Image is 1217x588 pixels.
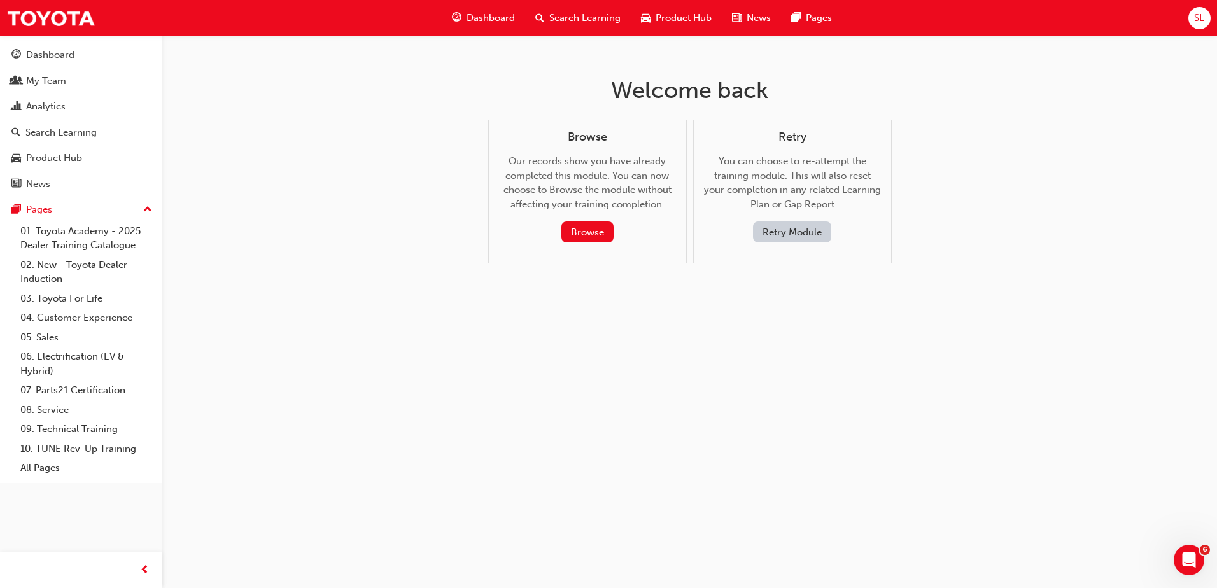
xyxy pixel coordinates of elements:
[15,419,157,439] a: 09. Technical Training
[26,99,66,114] div: Analytics
[25,125,97,140] div: Search Learning
[11,101,21,113] span: chart-icon
[11,50,21,61] span: guage-icon
[467,11,515,25] span: Dashboard
[1188,7,1211,29] button: SL
[732,10,742,26] span: news-icon
[15,381,157,400] a: 07. Parts21 Certification
[15,255,157,289] a: 02. New - Toyota Dealer Induction
[26,177,50,192] div: News
[747,11,771,25] span: News
[442,5,525,31] a: guage-iconDashboard
[704,130,881,144] h4: Retry
[499,130,676,144] h4: Browse
[15,328,157,347] a: 05. Sales
[704,130,881,243] div: You can choose to re-attempt the training module. This will also reset your completion in any rel...
[452,10,461,26] span: guage-icon
[15,221,157,255] a: 01. Toyota Academy - 2025 Dealer Training Catalogue
[140,563,150,578] span: prev-icon
[656,11,712,25] span: Product Hub
[781,5,842,31] a: pages-iconPages
[1200,545,1210,555] span: 6
[5,41,157,198] button: DashboardMy TeamAnalyticsSearch LearningProduct HubNews
[26,151,82,165] div: Product Hub
[15,400,157,420] a: 08. Service
[11,153,21,164] span: car-icon
[1174,545,1204,575] iframe: Intercom live chat
[5,121,157,144] a: Search Learning
[15,347,157,381] a: 06. Electrification (EV & Hybrid)
[143,202,152,218] span: up-icon
[5,198,157,221] button: Pages
[549,11,621,25] span: Search Learning
[11,179,21,190] span: news-icon
[488,76,892,104] h1: Welcome back
[535,10,544,26] span: search-icon
[5,69,157,93] a: My Team
[5,172,157,196] a: News
[561,221,614,242] button: Browse
[791,10,801,26] span: pages-icon
[753,221,831,242] button: Retry Module
[15,439,157,459] a: 10. TUNE Rev-Up Training
[15,308,157,328] a: 04. Customer Experience
[5,43,157,67] a: Dashboard
[5,146,157,170] a: Product Hub
[11,204,21,216] span: pages-icon
[26,202,52,217] div: Pages
[1194,11,1204,25] span: SL
[11,76,21,87] span: people-icon
[499,130,676,243] div: Our records show you have already completed this module. You can now choose to Browse the module ...
[722,5,781,31] a: news-iconNews
[11,127,20,139] span: search-icon
[6,4,95,32] img: Trak
[26,48,74,62] div: Dashboard
[15,458,157,478] a: All Pages
[5,95,157,118] a: Analytics
[525,5,631,31] a: search-iconSearch Learning
[26,74,66,88] div: My Team
[806,11,832,25] span: Pages
[631,5,722,31] a: car-iconProduct Hub
[15,289,157,309] a: 03. Toyota For Life
[641,10,651,26] span: car-icon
